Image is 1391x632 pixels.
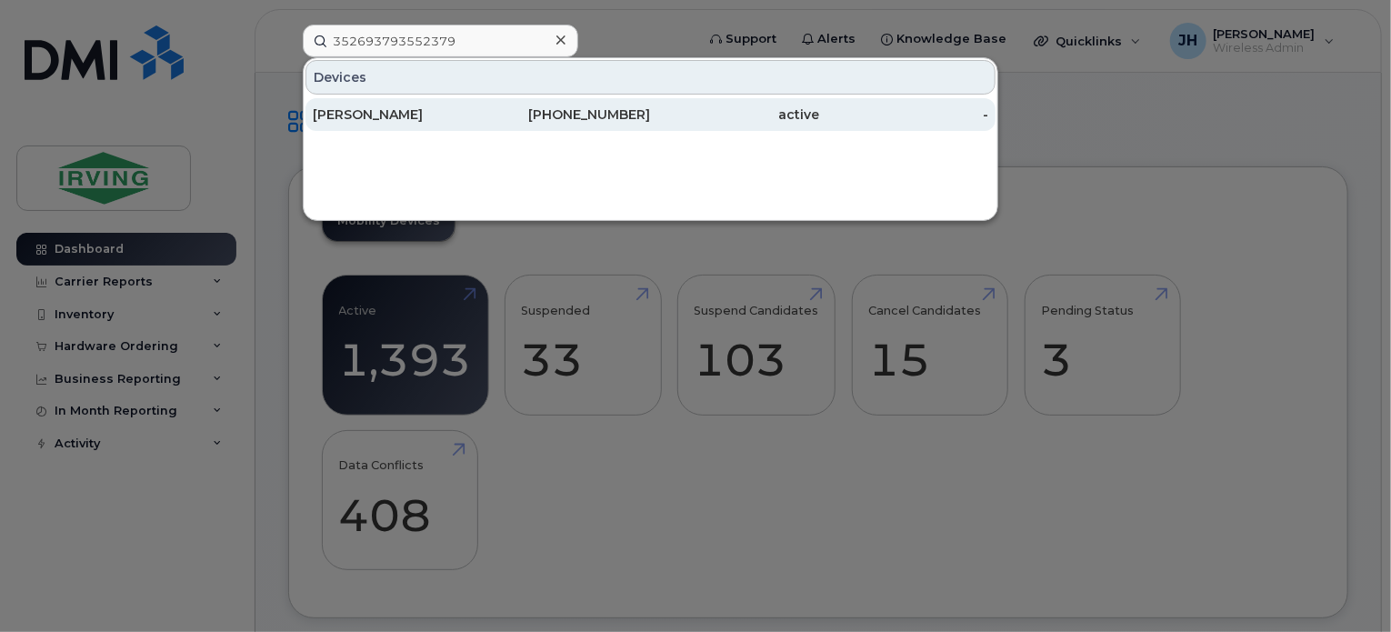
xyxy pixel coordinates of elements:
div: [PERSON_NAME] [313,105,482,124]
a: [PERSON_NAME][PHONE_NUMBER]active- [305,98,996,131]
div: - [819,105,988,124]
div: [PHONE_NUMBER] [482,105,651,124]
div: Devices [305,60,996,95]
div: active [651,105,820,124]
